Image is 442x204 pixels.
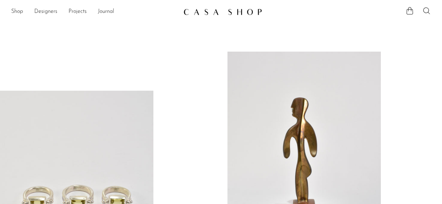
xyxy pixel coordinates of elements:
[11,6,178,18] ul: NEW HEADER MENU
[11,7,23,16] a: Shop
[98,7,114,16] a: Journal
[11,6,178,18] nav: Desktop navigation
[34,7,57,16] a: Designers
[68,7,87,16] a: Projects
